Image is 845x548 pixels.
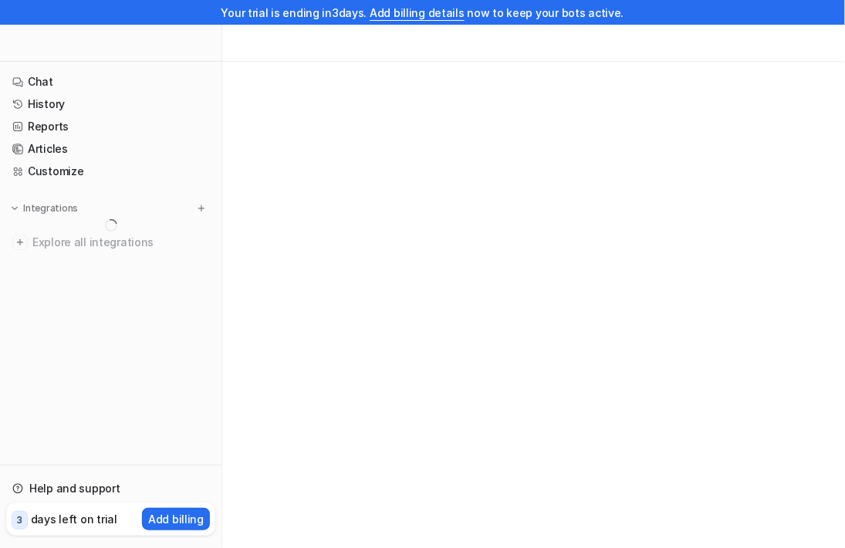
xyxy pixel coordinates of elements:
a: Explore all integrations [6,232,215,253]
a: Articles [6,138,215,160]
a: Reports [6,116,215,137]
p: days left on trial [31,511,117,527]
img: explore all integrations [12,235,28,250]
p: 3 [17,513,22,527]
p: Integrations [23,202,78,215]
img: menu_add.svg [196,203,207,214]
a: History [6,93,215,115]
a: Chat [6,71,215,93]
a: Customize [6,161,215,182]
p: Add billing [148,511,204,527]
img: expand menu [9,203,20,214]
button: Integrations [6,201,83,216]
span: Explore all integrations [32,230,209,255]
button: Add billing [142,508,210,530]
a: Add billing details [370,6,465,19]
a: Help and support [6,478,215,499]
